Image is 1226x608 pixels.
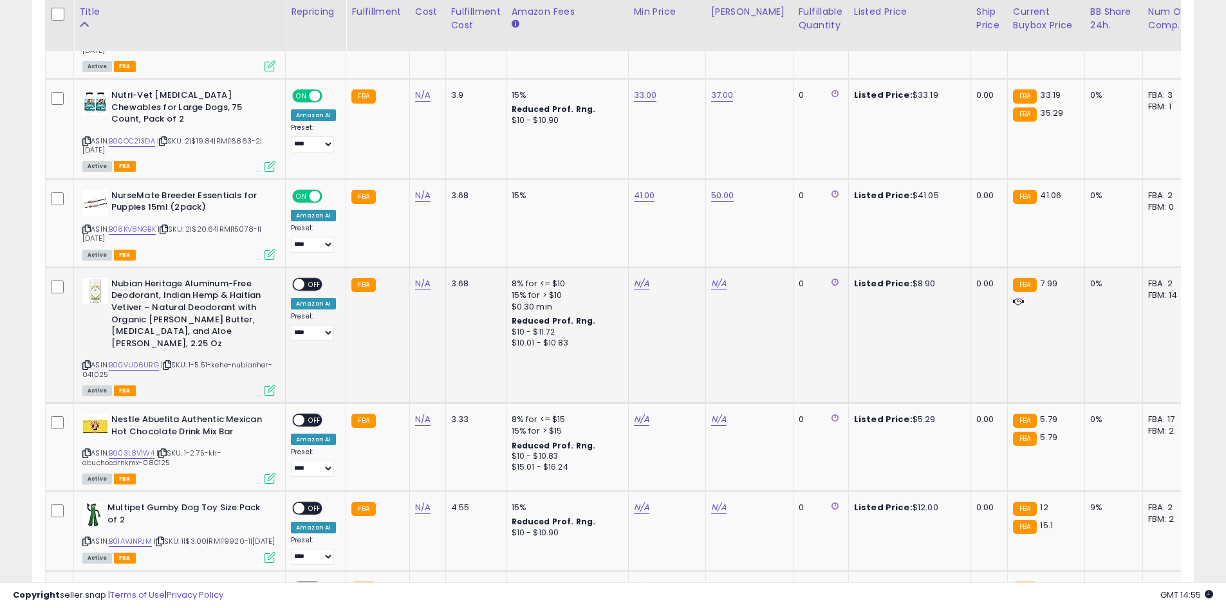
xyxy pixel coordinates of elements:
[854,89,961,101] div: $33.19
[512,338,618,349] div: $10.01 - $10.83
[711,5,788,19] div: [PERSON_NAME]
[711,89,734,102] a: 37.00
[82,250,112,261] span: All listings currently available for purchase on Amazon
[799,190,839,201] div: 0
[291,5,340,19] div: Repricing
[415,89,431,102] a: N/A
[1160,589,1213,601] span: 2025-08-17 14:55 GMT
[711,277,727,290] a: N/A
[512,327,618,338] div: $10 - $11.72
[512,414,618,425] div: 8% for <= $15
[114,61,136,72] span: FBA
[1148,5,1195,32] div: Num of Comp.
[167,589,223,601] a: Privacy Policy
[634,89,657,102] a: 33.00
[82,136,263,155] span: | SKU: 2|$19.84|RM|16863-2|[DATE]
[291,536,336,565] div: Preset:
[512,19,519,30] small: Amazon Fees.
[351,5,404,19] div: Fulfillment
[82,448,221,467] span: | SKU: 1-2.75-kh-abuchocdrnkmx-080125
[976,278,998,290] div: 0.00
[1148,425,1191,437] div: FBM: 2
[512,516,596,527] b: Reduced Prof. Rng.
[512,190,618,201] div: 15%
[1040,413,1057,425] span: 5.79
[82,360,272,379] span: | SKU: 1-5.51-kehe-nubianher-041025
[415,189,431,202] a: N/A
[320,91,341,102] span: OFF
[82,161,112,172] span: All listings currently available for purchase on Amazon
[854,502,961,513] div: $12.00
[1013,278,1037,292] small: FBA
[854,189,913,201] b: Listed Price:
[1013,432,1037,446] small: FBA
[13,589,223,602] div: seller snap | |
[291,522,336,533] div: Amazon AI
[854,277,913,290] b: Listed Price:
[634,501,649,514] a: N/A
[1148,89,1191,101] div: FBA: 3
[109,360,159,371] a: B00VU06URG
[1040,107,1063,119] span: 35.29
[82,278,275,394] div: ASIN:
[1013,502,1037,516] small: FBA
[512,315,596,326] b: Reduced Prof. Rng.
[1148,414,1191,425] div: FBA: 17
[79,5,280,19] div: Title
[415,413,431,426] a: N/A
[1040,431,1057,443] span: 5.79
[854,414,961,425] div: $5.29
[109,224,156,235] a: B08KV8NGBK
[634,413,649,426] a: N/A
[293,91,310,102] span: ON
[451,502,496,513] div: 4.55
[111,190,268,217] b: NurseMate Breeder Essentials for Puppies 15ml (2pack)
[976,5,1002,32] div: Ship Price
[451,190,496,201] div: 3.68
[799,502,839,513] div: 0
[512,301,618,313] div: $0.30 min
[82,190,108,216] img: 414xSaVdttL._SL40_.jpg
[415,5,440,19] div: Cost
[854,89,913,101] b: Listed Price:
[351,502,375,516] small: FBA
[351,414,375,428] small: FBA
[1040,519,1053,531] span: 15.1
[114,385,136,396] span: FBA
[82,224,262,243] span: | SKU: 2|$20.64|RM|15078-1|[DATE]
[451,5,501,32] div: Fulfillment Cost
[512,440,596,451] b: Reduced Prof. Rng.
[976,414,998,425] div: 0.00
[111,278,268,353] b: Nubian Heritage Aluminum-Free Deodorant, Indian Hemp & Haitian Vetiver – Natural Deodorant with O...
[291,109,336,121] div: Amazon AI
[1148,201,1191,213] div: FBM: 0
[1148,278,1191,290] div: FBA: 2
[512,115,618,126] div: $10 - $10.90
[1090,278,1133,290] div: 0%
[854,5,965,19] div: Listed Price
[82,414,275,483] div: ASIN:
[114,161,136,172] span: FBA
[1090,190,1133,201] div: 0%
[82,89,108,115] img: 41dmgP+bGcL._SL40_.jpg
[111,414,268,441] b: Nestle Abuelita Authentic Mexican Hot Chocolate Drink Mix Bar
[351,190,375,204] small: FBA
[512,278,618,290] div: 8% for <= $10
[512,528,618,539] div: $10 - $10.90
[451,414,496,425] div: 3.33
[109,136,155,147] a: B00OC213DA
[634,277,649,290] a: N/A
[711,413,727,426] a: N/A
[1013,414,1037,428] small: FBA
[304,415,325,426] span: OFF
[13,589,60,601] strong: Copyright
[291,124,336,152] div: Preset:
[976,190,998,201] div: 0.00
[154,536,275,546] span: | SKU: 1|$3.00|RM|19920-1|[DATE]
[451,89,496,101] div: 3.9
[1090,89,1133,101] div: 0%
[512,425,618,437] div: 15% for > $15
[291,210,336,221] div: Amazon AI
[351,278,375,292] small: FBA
[854,413,913,425] b: Listed Price:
